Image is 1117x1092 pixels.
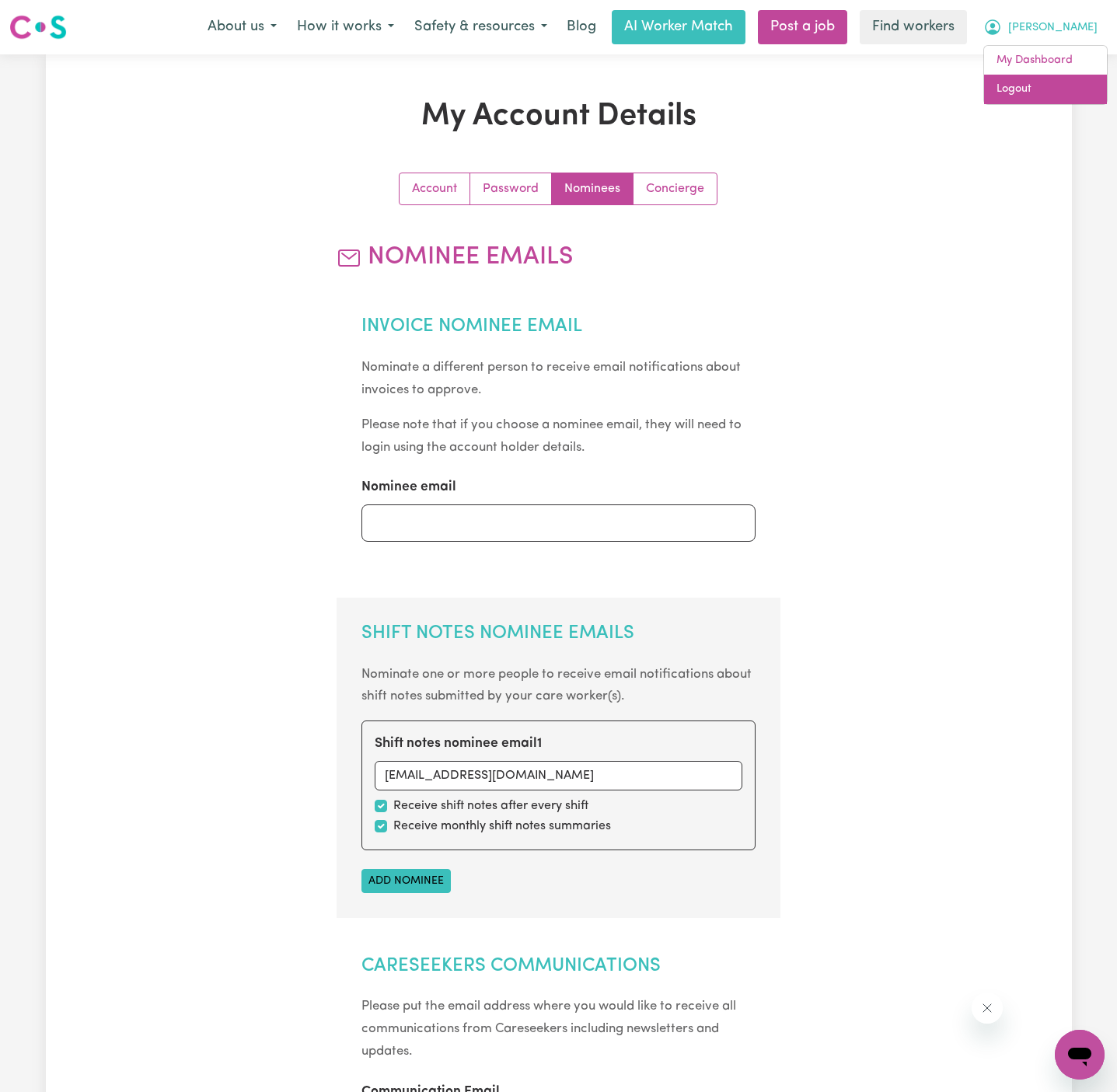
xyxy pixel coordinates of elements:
[393,817,611,836] label: Receive monthly shift notes summaries
[361,418,742,454] small: Please note that if you choose a nominee email, they will need to login using the account holder ...
[287,11,404,44] button: How it works
[1008,19,1098,37] span: [PERSON_NAME]
[983,45,1108,105] div: My Account
[984,75,1107,104] a: Logout
[361,869,451,893] button: Add nominee
[404,11,557,44] button: Safety & resources
[393,797,588,815] label: Receive shift notes after every shift
[9,11,94,23] span: Need any help?
[1055,1030,1105,1080] iframe: Button to launch messaging window
[972,993,1003,1024] iframe: Close message
[361,668,752,703] small: Nominate one or more people to receive email notifications about shift notes submitted by your ca...
[984,46,1107,75] a: My Dashboard
[361,955,756,978] h2: Careseekers Communications
[552,173,634,204] a: Update your nominees
[361,361,741,396] small: Nominate a different person to receive email notifications about invoices to approve.
[337,242,780,272] h2: Nominee Emails
[612,10,745,44] a: AI Worker Match
[470,173,552,204] a: Update your password
[634,173,717,204] a: Update account manager
[758,10,847,44] a: Post a job
[973,11,1108,44] button: My Account
[9,9,67,45] a: Careseekers logo
[400,173,470,204] a: Update your account
[197,11,287,44] button: About us
[375,734,542,754] label: Shift notes nominee email 1
[557,10,606,44] a: Blog
[361,316,756,338] h2: Invoice Nominee Email
[9,13,67,41] img: Careseekers logo
[361,1000,736,1058] small: Please put the email address where you would like to receive all communications from Careseekers ...
[226,98,892,135] h1: My Account Details
[361,623,756,645] h2: Shift Notes Nominee Emails
[860,10,967,44] a: Find workers
[361,477,456,497] label: Nominee email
